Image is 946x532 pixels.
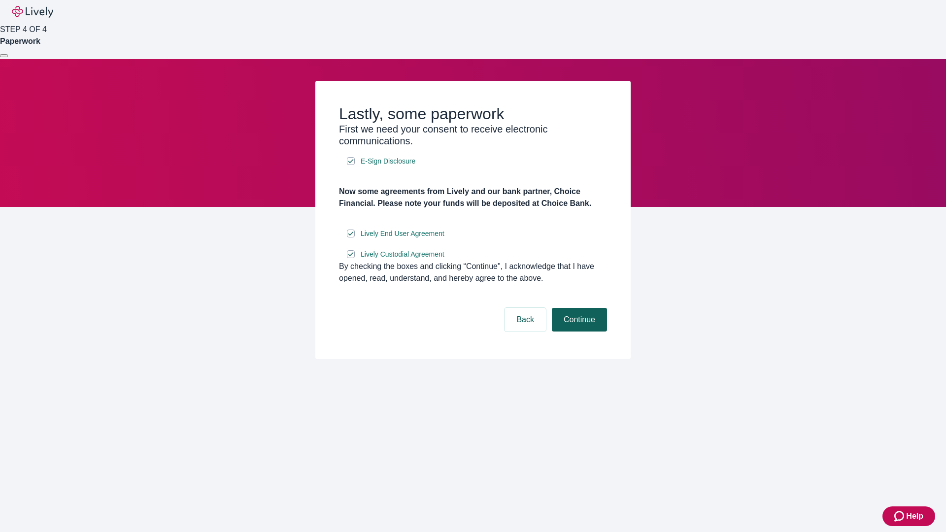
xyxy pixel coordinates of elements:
div: By checking the boxes and clicking “Continue", I acknowledge that I have opened, read, understand... [339,261,607,284]
svg: Zendesk support icon [894,510,906,522]
span: Lively End User Agreement [361,229,444,239]
h2: Lastly, some paperwork [339,104,607,123]
span: Lively Custodial Agreement [361,249,444,260]
img: Lively [12,6,53,18]
h3: First we need your consent to receive electronic communications. [339,123,607,147]
button: Continue [552,308,607,332]
a: e-sign disclosure document [359,248,446,261]
span: Help [906,510,923,522]
button: Back [505,308,546,332]
a: e-sign disclosure document [359,155,417,167]
a: e-sign disclosure document [359,228,446,240]
button: Zendesk support iconHelp [882,506,935,526]
h4: Now some agreements from Lively and our bank partner, Choice Financial. Please note your funds wi... [339,186,607,209]
span: E-Sign Disclosure [361,156,415,166]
